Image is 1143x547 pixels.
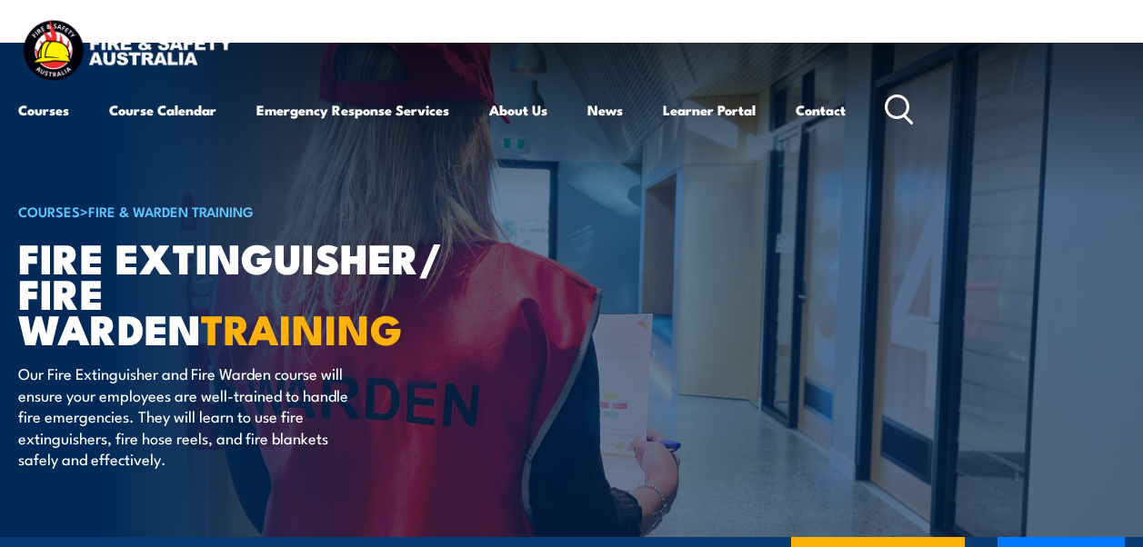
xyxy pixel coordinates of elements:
[109,88,216,132] a: Course Calendar
[18,200,467,222] h6: >
[18,239,467,345] h1: Fire Extinguisher/ Fire Warden
[256,88,449,132] a: Emergency Response Services
[201,296,403,359] strong: TRAINING
[88,201,254,221] a: Fire & Warden Training
[489,88,547,132] a: About Us
[796,88,846,132] a: Contact
[18,201,80,221] a: COURSES
[18,363,350,469] p: Our Fire Extinguisher and Fire Warden course will ensure your employees are well-trained to handl...
[18,88,69,132] a: Courses
[663,88,756,132] a: Learner Portal
[587,88,623,132] a: News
